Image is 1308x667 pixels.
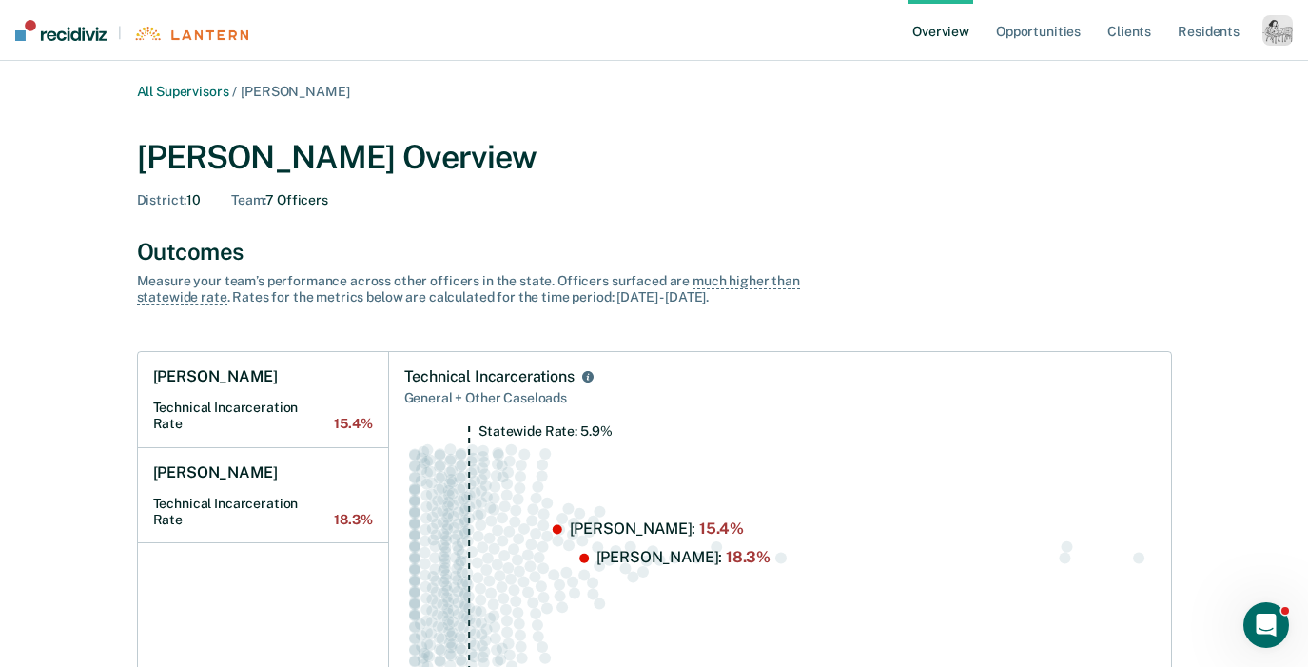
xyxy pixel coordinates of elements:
[137,273,800,305] span: much higher than statewide rate
[138,448,388,544] a: [PERSON_NAME]Technical Incarceration Rate18.3%
[133,27,248,41] img: Lantern
[137,138,1172,177] div: [PERSON_NAME] Overview
[137,273,803,305] div: Measure your team’s performance across other officer s in the state. Officer s surfaced are . Rat...
[153,496,373,528] h2: Technical Incarceration Rate
[231,192,328,208] div: 7 Officers
[153,400,373,432] h2: Technical Incarceration Rate
[15,20,107,41] img: Recidiviz
[231,192,265,207] span: Team :
[404,367,575,386] div: Technical Incarcerations
[578,367,597,386] button: Technical Incarcerations
[241,84,349,99] span: [PERSON_NAME]
[137,192,187,207] span: District :
[1243,602,1289,648] iframe: Intercom live chat
[138,352,388,448] a: [PERSON_NAME]Technical Incarceration Rate15.4%
[137,238,1172,265] div: Outcomes
[15,20,248,41] a: |
[107,25,133,41] span: |
[153,463,278,482] h1: [PERSON_NAME]
[334,512,372,528] span: 18.3%
[404,386,1156,410] div: General + Other Caseloads
[228,84,241,99] span: /
[478,423,612,439] tspan: Statewide Rate: 5.9%
[153,367,278,386] h1: [PERSON_NAME]
[137,84,229,99] a: All Supervisors
[334,416,372,432] span: 15.4%
[137,192,202,208] div: 10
